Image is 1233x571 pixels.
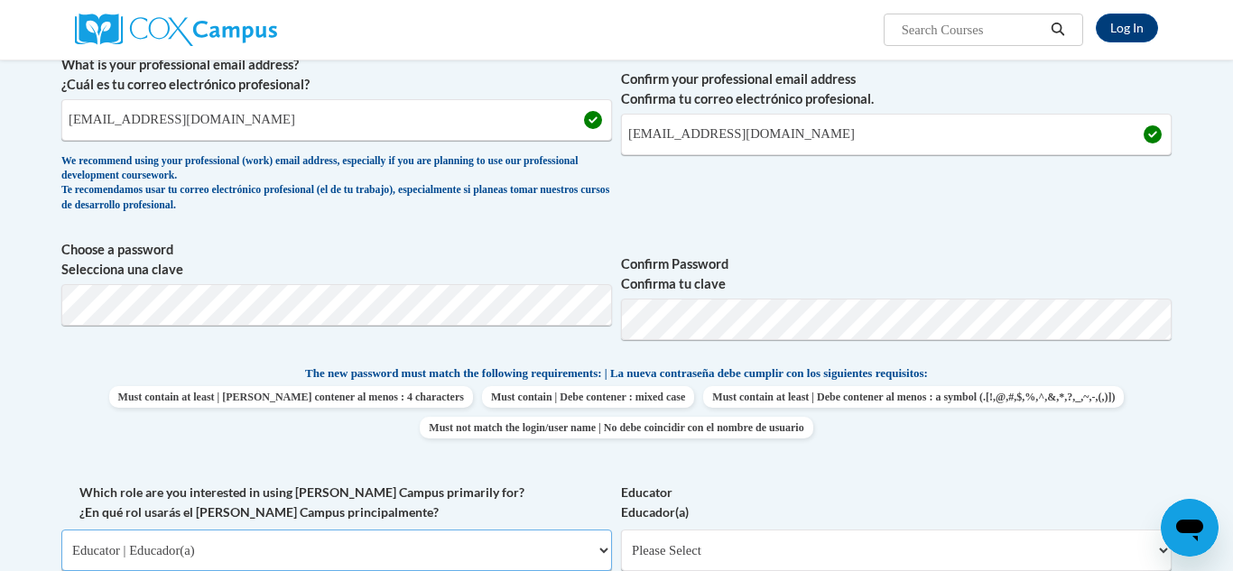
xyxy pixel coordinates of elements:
label: What is your professional email address? ¿Cuál es tu correo electrónico profesional? [61,55,612,95]
label: Confirm Password Confirma tu clave [621,254,1172,294]
span: Must contain at least | Debe contener al menos : a symbol (.[!,@,#,$,%,^,&,*,?,_,~,-,(,)]) [703,386,1124,408]
a: Log In [1096,14,1158,42]
div: We recommend using your professional (work) email address, especially if you are planning to use ... [61,154,612,214]
span: The new password must match the following requirements: | La nueva contraseña debe cumplir con lo... [305,365,928,382]
label: Choose a password Selecciona una clave [61,240,612,280]
span: Must not match the login/user name | No debe coincidir con el nombre de usuario [420,417,812,438]
label: Educator Educador(a) [621,483,1172,522]
input: Metadata input [61,99,612,141]
iframe: Button to launch messaging window [1161,499,1219,557]
span: Must contain at least | [PERSON_NAME] contener al menos : 4 characters [109,386,473,408]
label: Which role are you interested in using [PERSON_NAME] Campus primarily for? ¿En qué rol usarás el ... [61,483,612,522]
span: Must contain | Debe contener : mixed case [482,386,694,408]
input: Required [621,114,1172,155]
label: Confirm your professional email address Confirma tu correo electrónico profesional. [621,69,1172,109]
button: Search [1044,19,1071,41]
img: Cox Campus [75,14,277,46]
input: Search Courses [900,19,1044,41]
